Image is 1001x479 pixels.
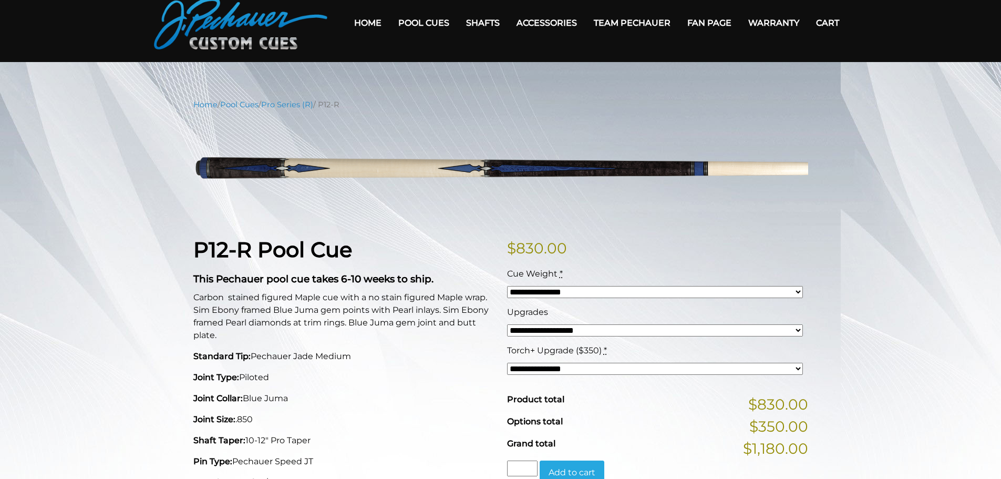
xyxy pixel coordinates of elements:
[604,345,607,355] abbr: required
[261,100,313,109] a: Pro Series (R)
[507,461,538,476] input: Product quantity
[220,100,259,109] a: Pool Cues
[193,393,243,403] strong: Joint Collar:
[508,9,585,36] a: Accessories
[193,372,239,382] strong: Joint Type:
[507,269,558,279] span: Cue Weight
[193,350,494,363] p: Pechauer Jade Medium
[193,118,808,221] img: P12-N.png
[740,9,808,36] a: Warranty
[679,9,740,36] a: Fan Page
[193,99,808,110] nav: Breadcrumb
[585,9,679,36] a: Team Pechauer
[507,307,548,317] span: Upgrades
[193,435,245,445] strong: Shaft Taper:
[193,273,434,285] strong: This Pechauer pool cue takes 6-10 weeks to ship.
[193,351,251,361] strong: Standard Tip:
[193,392,494,405] p: Blue Juma
[507,239,516,257] span: $
[193,237,352,262] strong: P12-R Pool Cue
[507,439,555,449] span: Grand total
[743,437,808,460] span: $1,180.00
[507,394,564,404] span: Product total
[193,100,218,109] a: Home
[390,9,458,36] a: Pool Cues
[748,393,808,415] span: $830.00
[193,414,235,424] strong: Joint Size:
[507,416,563,426] span: Options total
[193,456,232,466] strong: Pin Type:
[560,269,563,279] abbr: required
[193,291,494,342] p: Carbon stained figured Maple cue with a no stain figured Maple wrap. Sim Ebony framed Blue Juma g...
[808,9,848,36] a: Cart
[193,434,494,447] p: 10-12" Pro Taper
[749,415,808,437] span: $350.00
[507,239,567,257] bdi: 830.00
[507,345,602,355] span: Torch+ Upgrade ($350)
[346,9,390,36] a: Home
[193,371,494,384] p: Piloted
[458,9,508,36] a: Shafts
[193,413,494,426] p: .850
[193,455,494,468] p: Pechauer Speed JT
